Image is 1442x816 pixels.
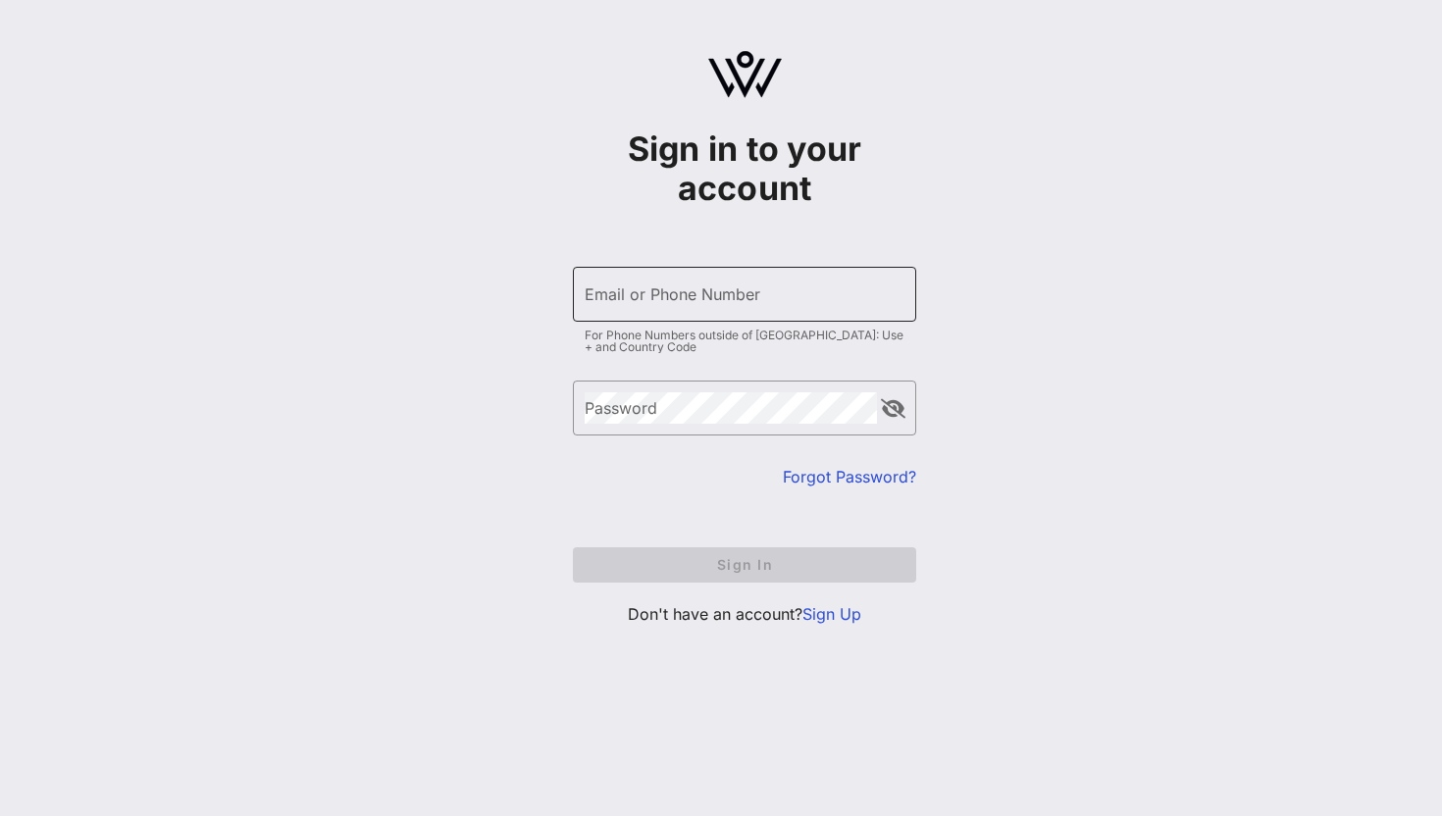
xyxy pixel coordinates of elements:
a: Sign Up [802,604,861,624]
button: append icon [881,399,905,419]
div: For Phone Numbers outside of [GEOGRAPHIC_DATA]: Use + and Country Code [585,330,904,353]
img: logo.svg [708,51,782,98]
a: Forgot Password? [783,467,916,486]
h1: Sign in to your account [573,129,916,208]
p: Don't have an account? [573,602,916,626]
